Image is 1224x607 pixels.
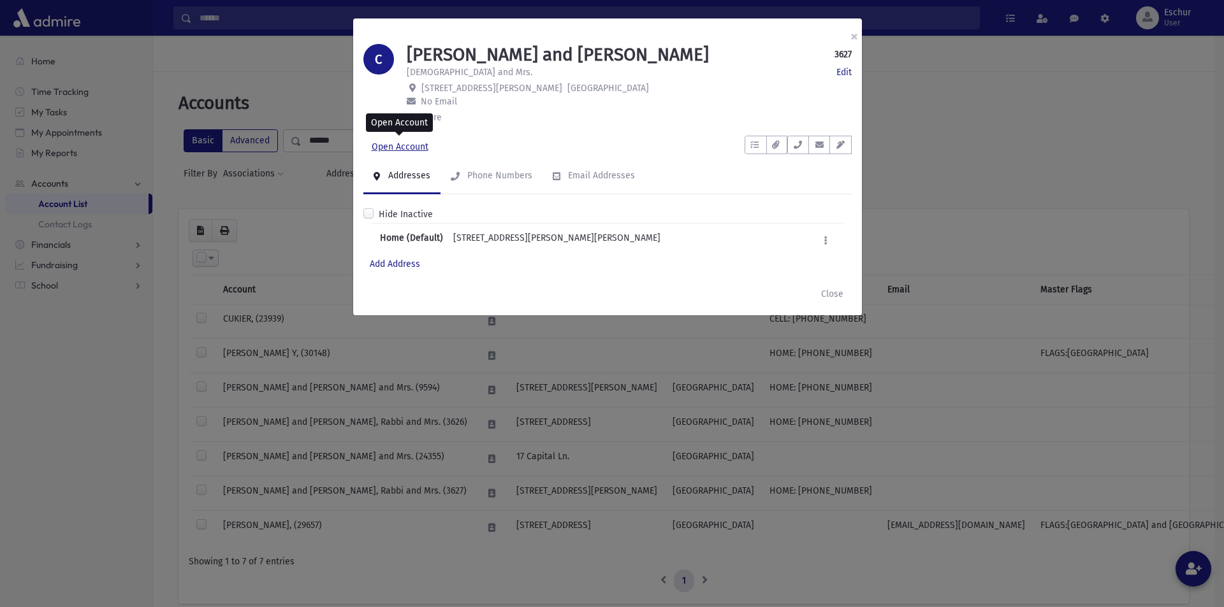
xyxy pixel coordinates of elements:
a: Addresses [363,159,441,194]
span: [STREET_ADDRESS][PERSON_NAME] [421,83,562,94]
span: [GEOGRAPHIC_DATA] [567,83,649,94]
a: Email Addresses [543,159,645,194]
button: × [840,18,868,54]
div: Open Account [366,113,433,132]
div: Addresses [386,170,430,181]
strong: 3627 [834,48,852,61]
b: Home (Default) [380,231,443,250]
span: No Email [421,96,457,107]
a: Edit [836,66,852,79]
a: Phone Numbers [441,159,543,194]
label: Hide Inactive [379,208,433,221]
div: Email Addresses [565,170,635,181]
p: [DEMOGRAPHIC_DATA] and Mrs. [407,66,532,79]
a: Add Address [370,259,420,269]
button: Close [813,282,852,305]
h1: [PERSON_NAME] and [PERSON_NAME] [407,44,709,66]
div: C [363,44,394,75]
div: Phone Numbers [465,170,532,181]
a: Open Account [363,136,437,159]
div: [STREET_ADDRESS][PERSON_NAME][PERSON_NAME] [453,231,660,250]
